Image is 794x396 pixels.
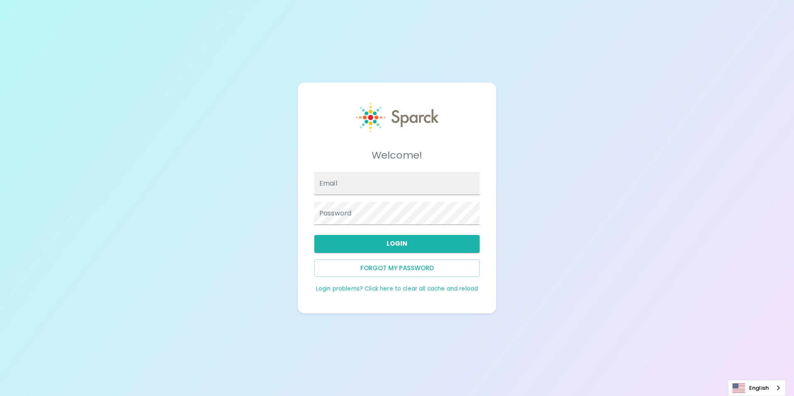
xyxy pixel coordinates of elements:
[314,149,480,162] h5: Welcome!
[314,235,480,252] button: Login
[356,103,439,132] img: Sparck logo
[314,259,480,277] button: Forgot my password
[728,380,786,396] aside: Language selected: English
[728,380,785,396] a: English
[728,380,786,396] div: Language
[316,285,478,293] a: Login problems? Click here to clear all cache and reload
